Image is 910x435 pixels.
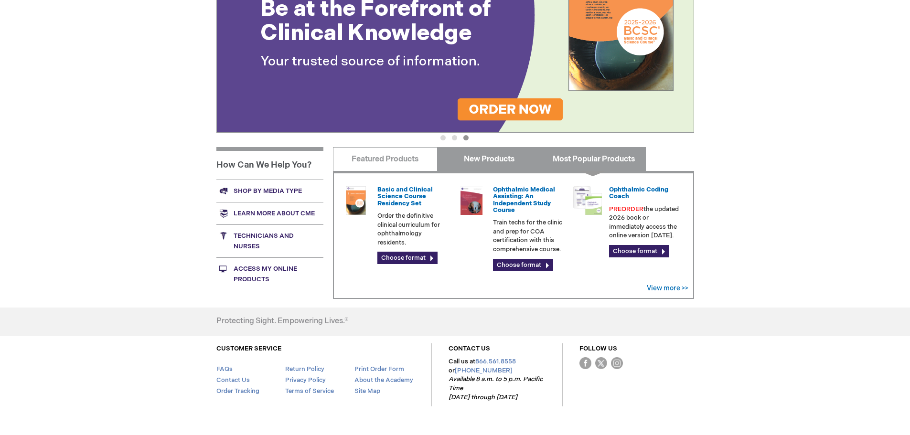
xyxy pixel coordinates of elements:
button: 1 of 3 [440,135,446,140]
a: Choose format [493,259,553,271]
img: 0219007u_51.png [457,186,486,215]
a: Ophthalmic Medical Assisting: An Independent Study Course [493,186,555,214]
img: Twitter [595,357,607,369]
a: Site Map [354,387,380,395]
a: Shop by media type [216,180,323,202]
a: Choose format [377,252,438,264]
a: [PHONE_NUMBER] [455,367,513,374]
a: About the Academy [354,376,413,384]
h1: How Can We Help You? [216,147,323,180]
a: FOLLOW US [579,345,617,352]
a: Most Popular Products [541,147,646,171]
a: Access My Online Products [216,257,323,290]
a: Ophthalmic Coding Coach [609,186,668,200]
a: Contact Us [216,376,250,384]
p: the updated 2026 book or immediately access the online version [DATE]. [609,205,682,240]
a: FAQs [216,365,233,373]
a: View more >> [647,284,688,292]
a: Terms of Service [285,387,334,395]
img: CODNGU.png [573,186,602,215]
font: PREORDER [609,205,643,213]
a: Basic and Clinical Science Course Residency Set [377,186,433,207]
a: Order Tracking [216,387,259,395]
a: Print Order Form [354,365,404,373]
a: CONTACT US [449,345,490,352]
p: Train techs for the clinic and prep for COA certification with this comprehensive course. [493,218,566,254]
h4: Protecting Sight. Empowering Lives.® [216,317,348,326]
img: instagram [611,357,623,369]
a: Privacy Policy [285,376,326,384]
em: Available 8 a.m. to 5 p.m. Pacific Time [DATE] through [DATE] [449,375,543,401]
img: Facebook [579,357,591,369]
p: Order the definitive clinical curriculum for ophthalmology residents. [377,212,450,247]
a: 866.561.8558 [475,358,516,365]
button: 2 of 3 [452,135,457,140]
p: Call us at or [449,357,546,402]
a: Technicians and nurses [216,224,323,257]
button: 3 of 3 [463,135,469,140]
a: Choose format [609,245,669,257]
a: New Products [437,147,542,171]
a: Featured Products [333,147,438,171]
a: CUSTOMER SERVICE [216,345,281,352]
a: Learn more about CME [216,202,323,224]
a: Return Policy [285,365,324,373]
img: 02850963u_47.png [342,186,370,215]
